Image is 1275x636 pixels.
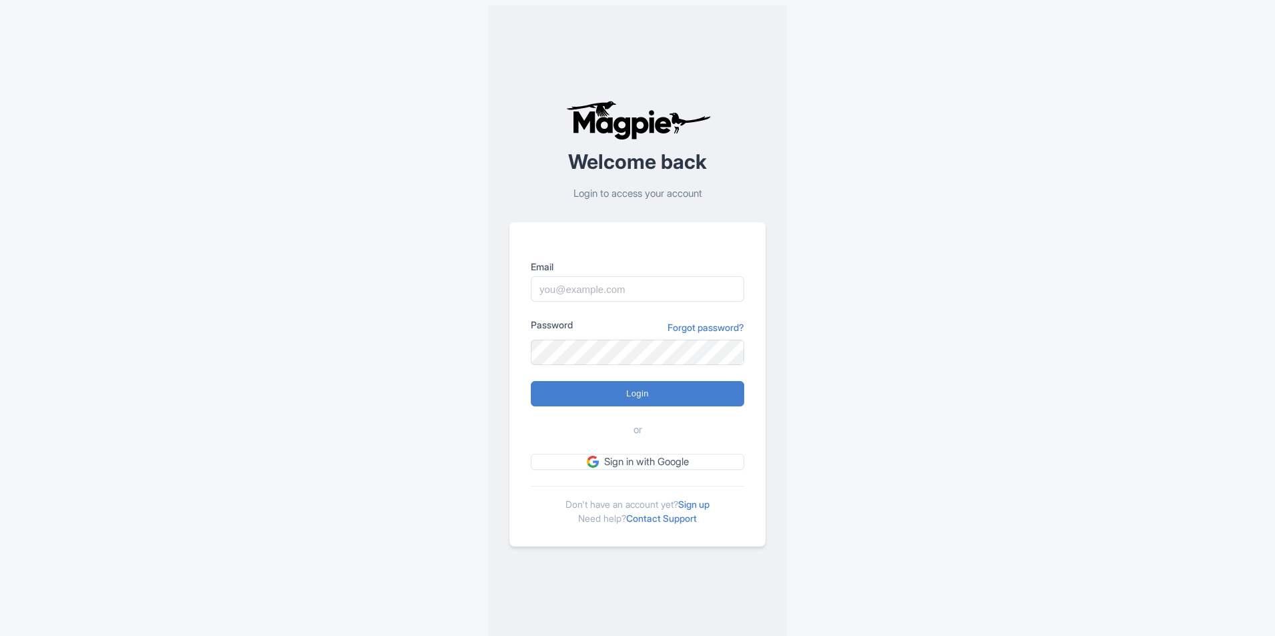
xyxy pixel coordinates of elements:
[633,422,642,438] span: or
[509,186,766,202] p: Login to access your account
[531,260,744,274] label: Email
[531,454,744,470] a: Sign in with Google
[587,456,599,468] img: google.svg
[563,100,713,140] img: logo-ab69f6fb50320c5b225c76a69d11143b.png
[509,151,766,173] h2: Welcome back
[531,318,573,332] label: Password
[678,499,710,510] a: Sign up
[531,276,744,302] input: you@example.com
[531,486,744,525] div: Don't have an account yet? Need help?
[626,513,697,524] a: Contact Support
[531,381,744,406] input: Login
[668,320,744,334] a: Forgot password?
